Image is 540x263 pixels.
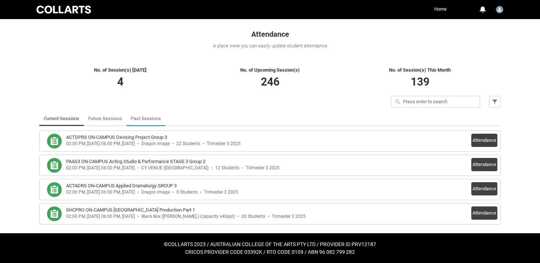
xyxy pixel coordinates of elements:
[471,158,497,171] button: Attendance
[272,214,306,219] div: Trimester 3 2025
[88,111,122,126] a: Future Sessions
[66,182,177,190] h3: ACTADRS ON-CAMPUS Applied Dramaturgy GROUP 3
[94,67,147,73] span: No. of Session(s) [DATE]
[246,165,280,171] div: Trimester 3 2025
[141,141,170,147] div: Dragon Image
[176,190,198,195] div: 0 Students
[432,4,449,15] a: Home
[489,96,501,108] button: Filter
[84,111,126,126] li: Future Sessions
[411,75,429,88] span: 139
[66,134,167,141] h3: ACTDPRS ON-CAMPUS Devising Project Group 3
[215,165,239,171] div: 12 Students
[131,111,161,126] a: Past Sessions
[471,134,497,147] button: Attendance
[141,190,170,195] div: Dragon Image
[176,141,200,147] div: 22 Students
[39,111,84,126] li: Current Sessions
[251,30,289,39] span: Attendance
[66,165,135,171] div: 02:00 PM, [DATE] 06:00 PM, [DATE]
[141,165,209,171] div: CY VENUE ([GEOGRAPHIC_DATA])
[66,206,195,214] h3: SHCPRO ON-CAMPUS Capstone Production Part 1
[66,141,135,147] div: 02:00 PM, [DATE] 06:00 PM, [DATE]
[117,75,123,88] span: 4
[240,67,300,73] span: No. of Upcoming Session(s)
[496,6,503,13] img: Nick.Coghlan
[241,214,265,219] div: 20 Students
[39,42,501,50] div: A place were you can easily update student attendance
[126,111,165,126] li: Past Sessions
[141,214,235,219] div: Black Box ([PERSON_NAME].) (capacity x40ppl)
[66,214,135,219] div: 02:00 PM, [DATE] 06:00 PM, [DATE]
[389,67,451,73] span: No. of Session(s) This Month
[66,158,205,165] h3: PAAS3 ON-CAMPUS Acting Studio & Performance STAGE 3 Group 2
[471,182,497,195] button: Attendance
[204,190,238,195] div: Trimester 3 2025
[44,111,79,126] a: Current Sessions
[494,3,505,15] button: User Profile Nick.Coghlan
[391,96,480,108] input: Press enter to search
[471,206,497,220] button: Attendance
[261,75,280,88] span: 246
[66,190,135,195] div: 02:00 PM, [DATE] 06:00 PM, [DATE]
[207,141,241,147] div: Trimester 3 2025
